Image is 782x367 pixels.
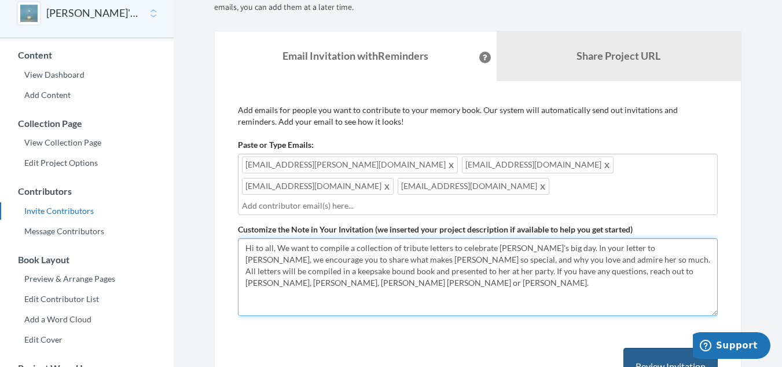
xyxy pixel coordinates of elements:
[693,332,770,361] iframe: Opens a widget where you can chat to one of our agents
[282,49,428,62] strong: Email Invitation with Reminders
[398,178,549,195] span: [EMAIL_ADDRESS][DOMAIN_NAME]
[238,238,718,316] textarea: Hi to all, We want to compile a collection of tribute letters to celebrate [PERSON_NAME]'s big da...
[462,157,614,173] span: [EMAIL_ADDRESS][DOMAIN_NAME]
[242,199,714,212] input: Add contributor email(s) here...
[1,118,174,129] h3: Collection Page
[577,49,660,62] b: Share Project URL
[46,6,140,21] button: [PERSON_NAME]'s 70th Birthday
[1,255,174,265] h3: Book Layout
[242,178,394,195] span: [EMAIL_ADDRESS][DOMAIN_NAME]
[1,50,174,60] h3: Content
[238,104,718,128] p: Add emails for people you want to contribute to your memory book. Our system will automatically s...
[238,224,633,235] label: Customize the Note in Your Invitation (we inserted your project description if available to help ...
[1,186,174,197] h3: Contributors
[242,157,458,173] span: [EMAIL_ADDRESS][PERSON_NAME][DOMAIN_NAME]
[238,139,314,151] label: Paste or Type Emails:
